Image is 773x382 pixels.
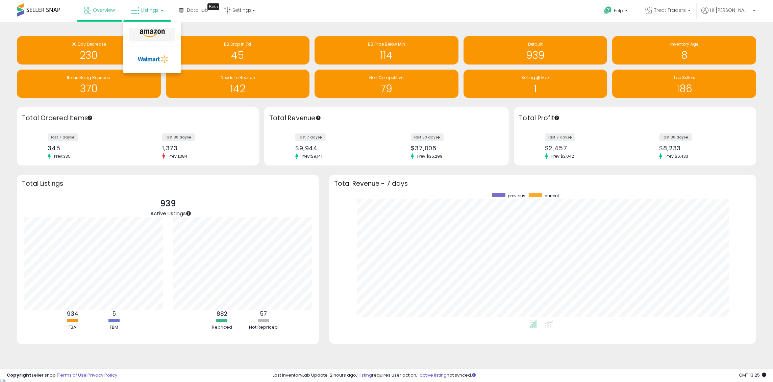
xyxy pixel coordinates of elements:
div: FBA [52,324,93,331]
div: Tooltip anchor [207,3,219,10]
span: 30 Day Decrease [72,41,106,47]
div: 1,373 [162,145,247,152]
i: Get Help [604,6,612,15]
span: Prev: $36,299 [414,153,446,159]
div: Tooltip anchor [87,115,93,121]
div: seller snap | | [7,372,117,379]
a: Help [599,1,634,22]
label: last 30 days [659,133,692,141]
span: Top Sellers [673,75,695,80]
label: last 7 days [48,133,78,141]
a: Default 939 [464,36,607,65]
a: Non Competitive 79 [315,70,458,98]
a: Needs to Reprice 142 [166,70,310,98]
a: Items Being Repriced 370 [17,70,161,98]
label: last 7 days [295,133,326,141]
b: 5 [113,310,116,318]
a: 30 Day Decrease 230 [17,36,161,65]
div: Tooltip anchor [185,210,192,217]
span: Listings [141,7,159,14]
a: Hi [PERSON_NAME] [701,7,755,22]
div: FBM [94,324,134,331]
h3: Total Profit [519,113,751,123]
strong: Copyright [7,372,31,378]
div: Last InventoryLab Update: 2 hours ago, requires user action, not synced. [273,372,766,379]
a: 1 listing [357,372,372,378]
p: 939 [150,197,186,210]
div: $2,457 [545,145,630,152]
h1: 79 [318,83,455,94]
div: 345 [48,145,133,152]
span: Treat Traders [654,7,686,14]
span: Prev: 335 [51,153,74,159]
span: Non Competitive [369,75,403,80]
div: $37,006 [411,145,497,152]
b: 934 [67,310,78,318]
label: last 30 days [411,133,444,141]
span: Hi [PERSON_NAME] [710,7,751,14]
label: last 7 days [545,133,575,141]
span: Inventory Age [670,41,698,47]
span: previous [508,193,525,199]
span: DataHub [187,7,208,14]
h1: 230 [20,50,157,61]
span: current [545,193,559,199]
div: Tooltip anchor [315,115,321,121]
h1: 370 [20,83,157,94]
div: Tooltip anchor [554,115,560,121]
h3: Total Ordered Items [22,113,254,123]
a: Privacy Policy [88,372,117,378]
b: 882 [217,310,227,318]
span: Selling @ Max [521,75,550,80]
a: Selling @ Max 1 [464,70,607,98]
h1: 142 [169,83,306,94]
a: BB Price Below Min 114 [315,36,458,65]
div: $8,233 [659,145,744,152]
a: Inventory Age 8 [612,36,756,65]
h1: 186 [616,83,753,94]
i: Click here to read more about un-synced listings. [472,373,476,377]
span: Overview [93,7,115,14]
span: Prev: $6,433 [662,153,692,159]
span: Help [614,8,623,14]
span: Items Being Repriced [67,75,110,80]
h1: 8 [616,50,753,61]
a: Top Sellers 186 [612,70,756,98]
div: Not Repriced [243,324,284,331]
h3: Total Revenue [269,113,504,123]
span: 2025-08-11 13:25 GMT [739,372,766,378]
h3: Total Revenue - 7 days [334,181,751,186]
span: BB Price Below Min [368,41,405,47]
span: Default [528,41,543,47]
span: Prev: $2,042 [548,153,577,159]
span: BB Drop in 7d [224,41,251,47]
div: Repriced [202,324,242,331]
span: Prev: $9,141 [298,153,326,159]
h1: 1 [467,83,604,94]
div: $9,944 [295,145,381,152]
span: Active Listings [150,210,186,217]
h3: Total Listings [22,181,314,186]
b: 57 [260,310,267,318]
span: Prev: 1,384 [165,153,191,159]
label: last 30 days [162,133,195,141]
h1: 45 [169,50,306,61]
a: Terms of Use [58,372,86,378]
a: BB Drop in 7d 45 [166,36,310,65]
span: Needs to Reprice [221,75,255,80]
a: 1 active listing [417,372,447,378]
h1: 114 [318,50,455,61]
h1: 939 [467,50,604,61]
